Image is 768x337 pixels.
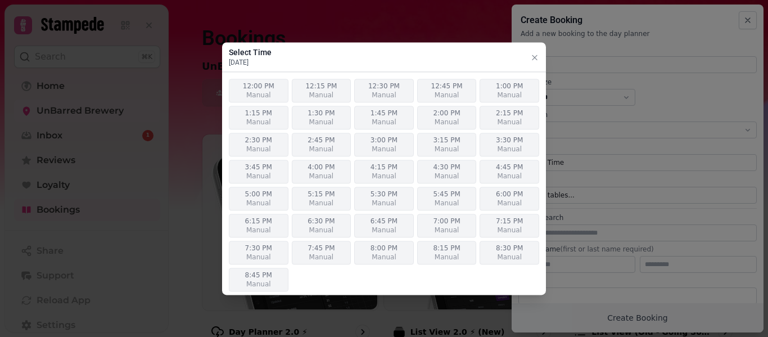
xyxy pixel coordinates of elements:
[235,172,282,181] span: Manual
[229,47,272,58] h3: Select Time
[423,253,471,262] span: Manual
[229,160,288,183] button: 3:45 PMManual
[229,58,272,67] p: [DATE]
[235,91,282,100] span: Manual
[486,172,533,181] span: Manual
[229,187,288,210] button: 5:00 PMManual
[486,199,533,208] span: Manual
[229,241,288,264] button: 7:30 PMManual
[423,145,471,154] span: Manual
[292,187,351,210] button: 5:15 PMManual
[229,106,288,129] button: 1:15 PMManual
[235,145,282,154] span: Manual
[235,199,282,208] span: Manual
[486,226,533,235] span: Manual
[360,253,408,262] span: Manual
[292,214,351,237] button: 6:30 PMManual
[360,199,408,208] span: Manual
[292,106,351,129] button: 1:30 PMManual
[298,91,345,100] span: Manual
[235,118,282,127] span: Manual
[417,160,477,183] button: 4:30 PMManual
[486,253,533,262] span: Manual
[235,226,282,235] span: Manual
[360,118,408,127] span: Manual
[480,187,539,210] button: 6:00 PMManual
[298,226,345,235] span: Manual
[292,79,351,102] button: 12:15 PMManual
[480,133,539,156] button: 3:30 PMManual
[229,79,288,102] button: 12:00 PMManual
[417,79,477,102] button: 12:45 PMManual
[354,133,414,156] button: 3:00 PMManual
[417,187,477,210] button: 5:45 PMManual
[354,160,414,183] button: 4:15 PMManual
[423,226,471,235] span: Manual
[417,241,477,264] button: 8:15 PMManual
[298,253,345,262] span: Manual
[229,133,288,156] button: 2:30 PMManual
[292,160,351,183] button: 4:00 PMManual
[423,172,471,181] span: Manual
[354,187,414,210] button: 5:30 PMManual
[360,226,408,235] span: Manual
[423,91,471,100] span: Manual
[298,172,345,181] span: Manual
[292,133,351,156] button: 2:45 PMManual
[235,280,282,289] span: Manual
[229,268,288,291] button: 8:45 PMManual
[480,79,539,102] button: 1:00 PMManual
[423,118,471,127] span: Manual
[360,172,408,181] span: Manual
[298,118,345,127] span: Manual
[292,241,351,264] button: 7:45 PMManual
[480,160,539,183] button: 4:45 PMManual
[480,106,539,129] button: 2:15 PMManual
[354,106,414,129] button: 1:45 PMManual
[486,145,533,154] span: Manual
[235,253,282,262] span: Manual
[423,199,471,208] span: Manual
[417,214,477,237] button: 7:00 PMManual
[480,241,539,264] button: 8:30 PMManual
[486,118,533,127] span: Manual
[229,214,288,237] button: 6:15 PMManual
[417,133,477,156] button: 3:15 PMManual
[486,91,533,100] span: Manual
[298,199,345,208] span: Manual
[480,214,539,237] button: 7:15 PMManual
[360,91,408,100] span: Manual
[354,241,414,264] button: 8:00 PMManual
[354,214,414,237] button: 6:45 PMManual
[360,145,408,154] span: Manual
[417,106,477,129] button: 2:00 PMManual
[298,145,345,154] span: Manual
[354,79,414,102] button: 12:30 PMManual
